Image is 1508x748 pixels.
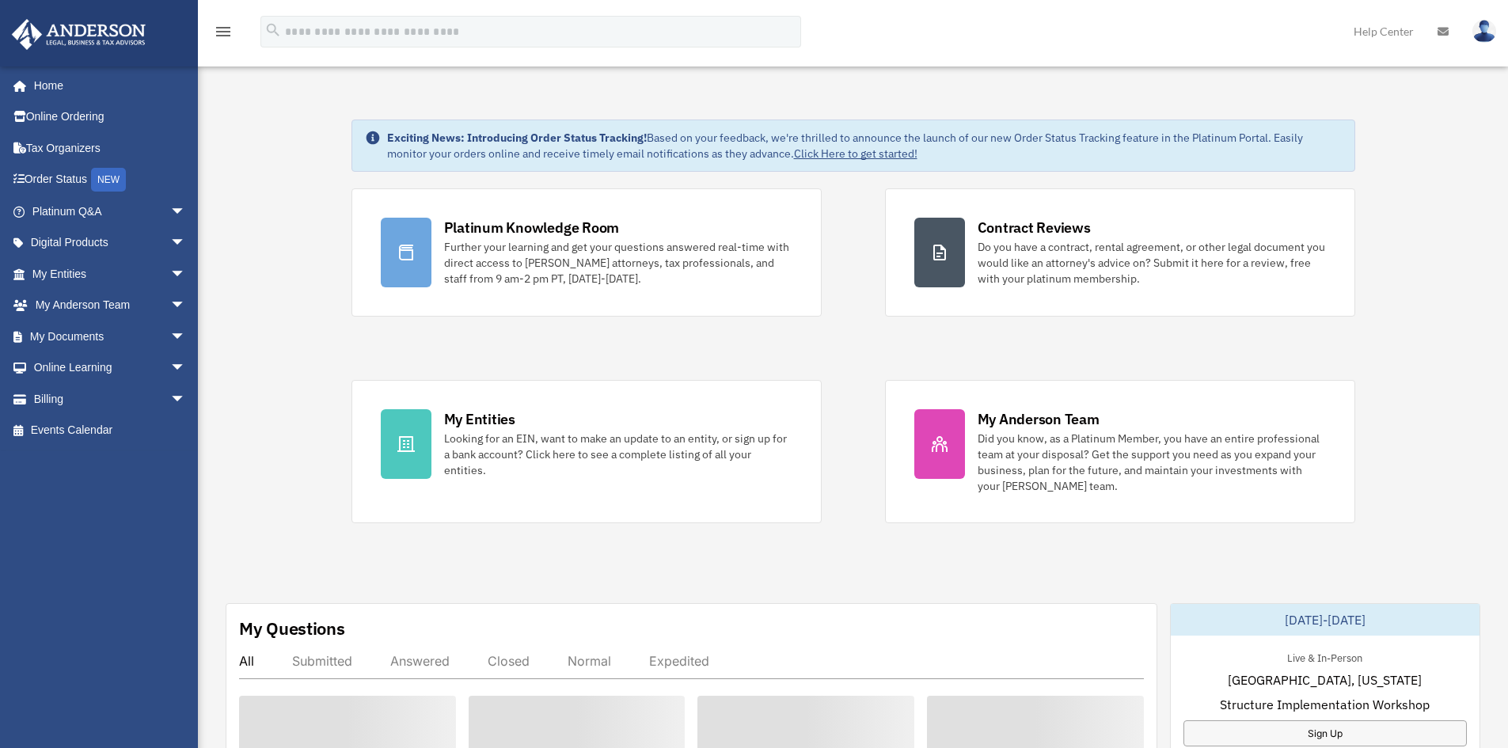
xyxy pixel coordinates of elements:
[11,258,210,290] a: My Entitiesarrow_drop_down
[387,130,1342,161] div: Based on your feedback, we're thrilled to announce the launch of our new Order Status Tracking fe...
[11,290,210,321] a: My Anderson Teamarrow_drop_down
[444,409,515,429] div: My Entities
[649,653,709,669] div: Expedited
[170,383,202,416] span: arrow_drop_down
[978,218,1091,237] div: Contract Reviews
[170,227,202,260] span: arrow_drop_down
[214,28,233,41] a: menu
[488,653,530,669] div: Closed
[11,227,210,259] a: Digital Productsarrow_drop_down
[11,132,210,164] a: Tax Organizers
[91,168,126,192] div: NEW
[264,21,282,39] i: search
[170,290,202,322] span: arrow_drop_down
[7,19,150,50] img: Anderson Advisors Platinum Portal
[1183,720,1467,746] a: Sign Up
[1171,604,1480,636] div: [DATE]-[DATE]
[1228,670,1422,689] span: [GEOGRAPHIC_DATA], [US_STATE]
[978,409,1100,429] div: My Anderson Team
[885,380,1355,523] a: My Anderson Team Did you know, as a Platinum Member, you have an entire professional team at your...
[568,653,611,669] div: Normal
[170,352,202,385] span: arrow_drop_down
[387,131,647,145] strong: Exciting News: Introducing Order Status Tracking!
[11,415,210,446] a: Events Calendar
[170,258,202,290] span: arrow_drop_down
[11,70,202,101] a: Home
[978,431,1326,494] div: Did you know, as a Platinum Member, you have an entire professional team at your disposal? Get th...
[214,22,233,41] i: menu
[239,617,345,640] div: My Questions
[351,188,822,317] a: Platinum Knowledge Room Further your learning and get your questions answered real-time with dire...
[444,218,620,237] div: Platinum Knowledge Room
[11,196,210,227] a: Platinum Q&Aarrow_drop_down
[390,653,450,669] div: Answered
[11,101,210,133] a: Online Ordering
[239,653,254,669] div: All
[444,239,792,287] div: Further your learning and get your questions answered real-time with direct access to [PERSON_NAM...
[11,383,210,415] a: Billingarrow_drop_down
[11,352,210,384] a: Online Learningarrow_drop_down
[885,188,1355,317] a: Contract Reviews Do you have a contract, rental agreement, or other legal document you would like...
[1274,648,1375,665] div: Live & In-Person
[292,653,352,669] div: Submitted
[978,239,1326,287] div: Do you have a contract, rental agreement, or other legal document you would like an attorney's ad...
[794,146,917,161] a: Click Here to get started!
[444,431,792,478] div: Looking for an EIN, want to make an update to an entity, or sign up for a bank account? Click her...
[170,321,202,353] span: arrow_drop_down
[11,164,210,196] a: Order StatusNEW
[351,380,822,523] a: My Entities Looking for an EIN, want to make an update to an entity, or sign up for a bank accoun...
[1472,20,1496,43] img: User Pic
[1220,695,1430,714] span: Structure Implementation Workshop
[11,321,210,352] a: My Documentsarrow_drop_down
[170,196,202,228] span: arrow_drop_down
